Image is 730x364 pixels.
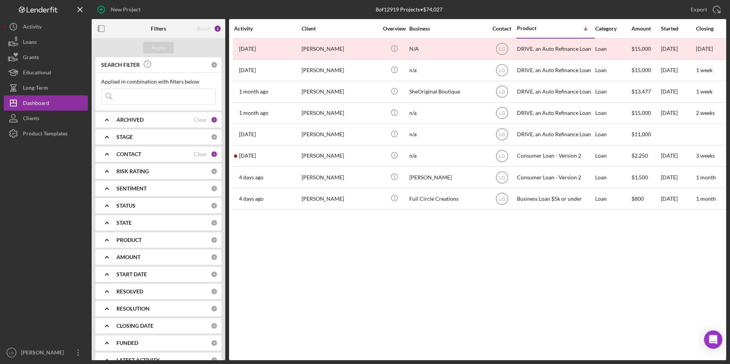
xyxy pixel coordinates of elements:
time: 1 week [696,67,712,73]
button: Clients [4,111,88,126]
b: SEARCH FILTER [101,62,140,68]
button: Educational [4,65,88,80]
button: Loans [4,34,88,50]
div: Activity [23,19,42,36]
div: Clients [23,111,39,128]
b: Filters [151,26,166,32]
div: $15,000 [631,103,660,123]
div: Loan [595,124,631,145]
div: Contact [488,26,516,32]
div: 0 [211,219,218,226]
div: DRIVE, an Auto Refinance Loan [517,39,593,59]
button: Dashboard [4,95,88,111]
div: [PERSON_NAME] [19,345,69,362]
div: 0 [211,305,218,312]
text: LG [499,47,505,52]
div: New Project [111,2,141,17]
div: [PERSON_NAME] [302,167,378,187]
a: Long-Term [4,80,88,95]
text: LG [499,89,505,95]
time: 1 month [696,195,716,202]
div: SheOriginal Boutique [409,82,486,102]
div: [PERSON_NAME] [302,188,378,209]
div: n/a [409,60,486,81]
button: LG[PERSON_NAME] [4,345,88,360]
div: DRIVE, an Auto Refinance Loan [517,124,593,145]
div: N/A [409,39,486,59]
text: LG [9,351,14,355]
div: 2 [214,25,221,32]
div: 0 [211,357,218,364]
text: LG [499,111,505,116]
b: RISK RATING [116,168,149,174]
div: Dashboard [23,95,49,113]
div: $11,000 [631,124,660,145]
div: n/a [409,146,486,166]
div: Long-Term [23,80,48,97]
div: 0 [211,254,218,261]
time: 2025-08-26 17:13 [239,67,256,73]
div: 0 [211,340,218,346]
button: Product Templates [4,126,88,141]
div: [DATE] [661,103,695,123]
div: 8 of 12919 Projects • $74,027 [376,6,443,13]
time: 2025-08-29 15:44 [239,174,263,180]
div: [PERSON_NAME] [302,60,378,81]
b: STATUS [116,203,136,209]
div: $1,500 [631,167,660,187]
div: [PERSON_NAME] [302,82,378,102]
div: 0 [211,237,218,243]
div: Educational [23,65,51,82]
div: Loan [595,188,631,209]
div: DRIVE, an Auto Refinance Loan [517,103,593,123]
b: CLOSING DATE [116,323,153,329]
div: Loan [595,82,631,102]
div: $13,477 [631,82,660,102]
div: [PERSON_NAME] [302,103,378,123]
div: 0 [211,134,218,140]
div: DRIVE, an Auto Refinance Loan [517,60,593,81]
div: Overview [380,26,409,32]
div: DRIVE, an Auto Refinance Loan [517,82,593,102]
time: 2025-07-30 22:03 [239,110,268,116]
div: n/a [409,103,486,123]
div: Clear [194,117,207,123]
div: [DATE] [661,60,695,81]
div: [DATE] [661,167,695,187]
div: Activity [234,26,301,32]
b: SENTIMENT [116,185,147,192]
div: Apply [152,42,166,53]
div: Clear [194,151,207,157]
b: RESOLVED [116,288,143,295]
button: Export [683,2,726,17]
div: 0 [211,322,218,329]
div: 1 [211,116,218,123]
div: Loan [595,146,631,166]
div: 0 [211,168,218,175]
div: Product [517,25,555,31]
div: [DATE] [661,188,695,209]
div: Amount [631,26,660,32]
time: 2025-08-27 21:48 [239,131,256,137]
text: LG [499,68,505,73]
div: Product Templates [23,126,68,143]
div: Category [595,26,631,32]
div: Business Loan $5k or under [517,188,593,209]
div: 0 [211,202,218,209]
text: LG [499,196,505,201]
div: Consumer Loan - Version 2 [517,167,593,187]
div: 1 [211,151,218,158]
button: New Project [92,2,148,17]
time: 1 month [696,174,716,180]
div: Loans [23,34,37,52]
text: LG [499,175,505,180]
b: START DATE [116,271,147,277]
time: 2 weeks [696,110,715,116]
div: $15,000 [631,39,660,59]
b: STAGE [116,134,133,140]
div: [PERSON_NAME] [302,124,378,145]
div: [PERSON_NAME] [302,146,378,166]
div: $800 [631,188,660,209]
